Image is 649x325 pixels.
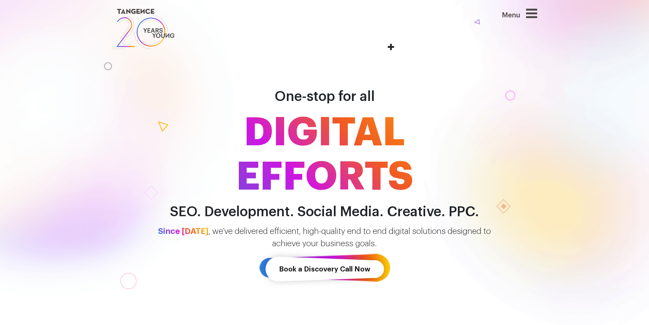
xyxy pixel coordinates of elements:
[130,204,519,220] h2: SEO. Development. Social Media. Creative. PPC.
[158,227,208,235] span: Since [DATE]
[130,225,519,250] p: , we’ve delivered efficient, high-quality end to end digital solutions designed to achieve your b...
[259,250,390,289] a: Book a Discovery Call Now
[130,110,519,199] span: DIGITAL EFFORTS
[275,90,375,103] span: One-stop for all
[112,7,175,51] img: logo SVG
